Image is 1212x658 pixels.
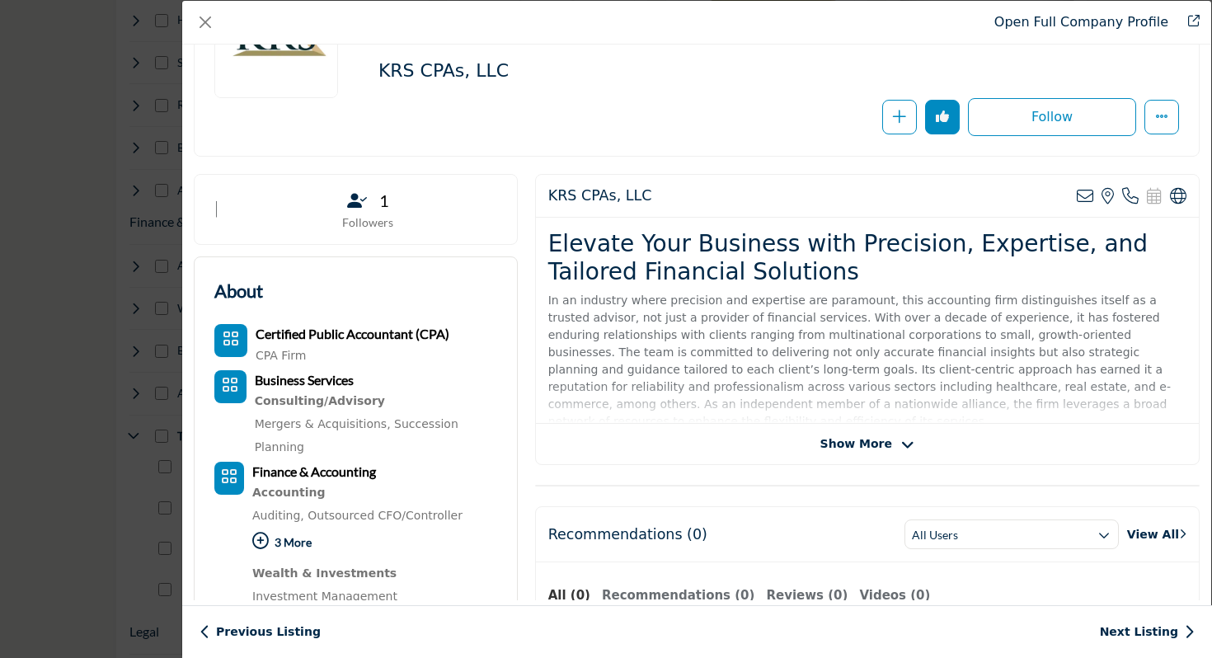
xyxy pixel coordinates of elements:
a: Next Listing [1100,623,1195,641]
button: Redirect to login page [882,100,917,134]
div: Financial statements, bookkeeping, auditing [252,482,497,504]
a: Succession Planning [255,417,458,454]
h2: Elevate Your Business with Precision, Expertise, and Tailored Financial Solutions [548,230,1186,285]
div: Business consulting, mergers & acquisitions, growth strategies [255,390,497,412]
h3: All Users [912,527,958,543]
button: Category Icon [214,324,247,357]
a: Outsourced CFO/Controller [308,509,463,522]
h2: Recommendations (0) [548,526,707,543]
a: Business Services [255,374,354,388]
button: Redirect to login [968,98,1136,136]
b: Videos (0) [859,588,930,603]
button: Category Icon [214,462,244,495]
a: Finance & Accounting [252,466,376,479]
a: Consulting/Advisory [255,390,497,412]
a: CPA Firm [256,349,306,362]
p: Followers [240,214,496,231]
span: 1 [379,188,389,213]
b: Business Services [255,372,354,388]
a: View All [1127,526,1186,543]
p: 3 More [252,527,497,562]
div: Wealth management, retirement planning, investing strategies [252,562,497,585]
button: All Users [904,519,1119,549]
a: Redirect to krs-cpas-llc [1177,12,1200,32]
button: Redirect to login page [925,100,960,134]
h2: KRS CPAs, LLC [378,60,832,82]
p: In an industry where precision and expertise are paramount, this accounting firm distinguishes it... [548,292,1186,430]
a: Redirect to krs-cpas-llc [994,14,1168,30]
span: Show More [820,435,892,453]
a: Mergers & Acquisitions, [255,417,391,430]
button: More Options [1144,100,1179,134]
b: Recommendations (0) [602,588,755,603]
button: Close [194,11,217,34]
a: Accounting [252,482,497,504]
a: Previous Listing [200,623,321,641]
a: Investment Management [252,590,397,603]
a: Certified Public Accountant (CPA) [256,328,449,341]
b: Certified Public Accountant (CPA) [256,326,449,341]
a: Auditing, [252,509,304,522]
b: Reviews (0) [766,588,848,603]
a: Wealth & Investments [252,562,497,585]
b: All (0) [548,588,590,603]
button: Category Icon [214,370,247,403]
b: Finance & Accounting [252,463,376,479]
h2: KRS CPAs, LLC [548,187,652,204]
h2: About [214,277,263,304]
